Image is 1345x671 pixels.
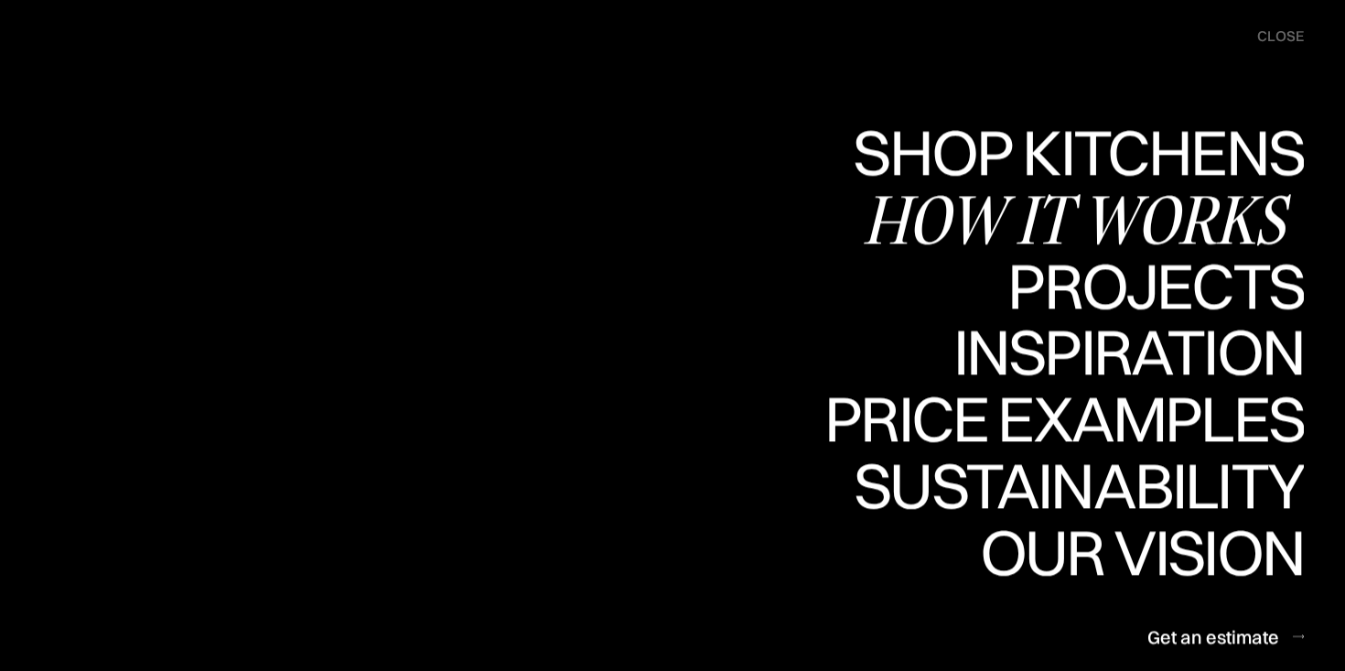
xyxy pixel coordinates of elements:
div: Shop Kitchens [844,184,1304,248]
div: Sustainability [838,453,1304,517]
div: Price examples [824,387,1304,451]
div: close [1257,27,1304,47]
div: menu [1239,18,1304,55]
a: How it works [863,187,1304,254]
div: Our vision [964,584,1304,648]
a: Price examplesPrice examples [824,387,1304,454]
a: SustainabilitySustainability [838,453,1304,520]
div: Projects [1007,318,1304,382]
a: Our visionOur vision [964,520,1304,587]
div: Sustainability [838,517,1304,581]
div: Inspiration [928,384,1304,449]
a: Shop KitchensShop Kitchens [844,120,1304,187]
a: InspirationInspiration [928,320,1304,387]
div: Price examples [824,451,1304,515]
a: Get an estimate [1147,614,1304,659]
div: Inspiration [928,320,1304,384]
div: How it works [863,187,1304,251]
div: Projects [1007,254,1304,318]
div: Shop Kitchens [844,120,1304,184]
div: Get an estimate [1147,624,1279,649]
div: Our vision [964,520,1304,584]
a: ProjectsProjects [1007,254,1304,320]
